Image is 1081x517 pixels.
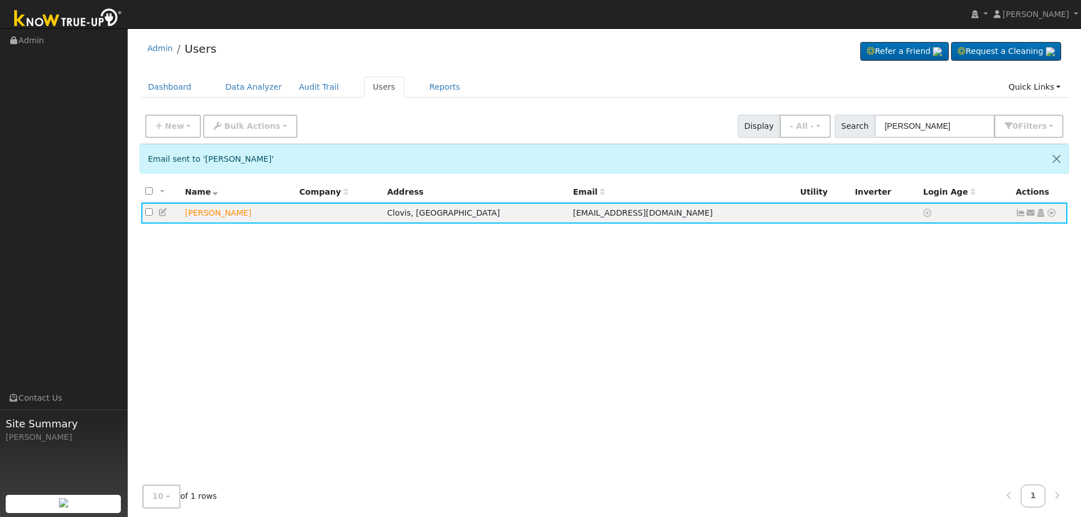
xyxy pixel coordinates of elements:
a: No login access [923,208,933,217]
td: Clovis, [GEOGRAPHIC_DATA] [383,203,569,224]
span: [PERSON_NAME] [1003,10,1069,19]
a: Users [184,42,216,56]
span: Bulk Actions [224,121,280,131]
div: Utility [800,186,847,198]
a: Other actions [1046,207,1057,219]
span: of 1 rows [142,485,217,508]
a: Dashboard [140,77,200,98]
button: Close [1045,145,1069,173]
div: [PERSON_NAME] [6,431,121,443]
span: Search [835,115,875,138]
a: Quick Links [1000,77,1069,98]
span: s [1042,121,1046,131]
a: Edit User [158,208,169,217]
a: Refer a Friend [860,42,949,61]
button: New [145,115,201,138]
a: Reports [421,77,469,98]
img: Know True-Up [9,6,128,32]
input: Search [874,115,995,138]
span: 10 [153,492,164,501]
td: Lead [181,203,296,224]
div: Actions [1016,186,1063,198]
a: Not connected [1016,208,1026,217]
span: New [165,121,184,131]
button: - All - [780,115,831,138]
span: Company name [300,187,348,196]
img: retrieve [1046,47,1055,56]
button: Bulk Actions [203,115,297,138]
a: Request a Cleaning [951,42,1061,61]
div: Address [387,186,565,198]
a: Admin [148,44,173,53]
a: 1 [1021,485,1046,507]
a: Users [364,77,404,98]
span: Filter [1018,121,1047,131]
a: Data Analyzer [217,77,291,98]
span: Days since last login [923,187,975,196]
span: Name [185,187,218,196]
span: Email [573,187,605,196]
span: Site Summary [6,416,121,431]
img: retrieve [59,498,68,507]
img: retrieve [933,47,942,56]
span: Email sent to '[PERSON_NAME]' [148,154,274,163]
span: Display [738,115,780,138]
a: putmanranch@gmail.com [1026,207,1036,219]
a: Login As [1036,208,1046,217]
button: 10 [142,485,180,508]
button: 0Filters [994,115,1063,138]
div: Inverter [855,186,915,198]
a: Audit Trail [291,77,347,98]
span: [EMAIL_ADDRESS][DOMAIN_NAME] [573,208,713,217]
